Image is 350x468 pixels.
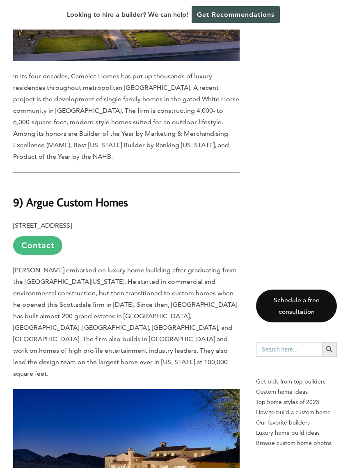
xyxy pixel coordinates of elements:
[192,6,280,23] a: Get Recommendations
[256,290,337,322] a: Schedule a free consultation
[192,409,340,458] iframe: Drift Widget Chat Controller
[256,342,322,357] input: Search here...
[256,387,337,397] a: Custom home ideas
[13,220,240,255] p: [STREET_ADDRESS]
[13,72,239,160] span: In its four decades, Camelot Homes has put up thousands of luxury residences throughout metropoli...
[256,377,337,387] p: Get bids from top builders
[325,345,334,354] svg: Search
[256,407,337,418] a: How to build a custom home
[13,195,128,209] b: 9) Argue Custom Homes
[13,236,62,255] a: Contact
[13,266,237,377] span: [PERSON_NAME] embarked on luxury home building after graduating from the [GEOGRAPHIC_DATA][US_STA...
[256,397,337,407] a: Top home styles of 2023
